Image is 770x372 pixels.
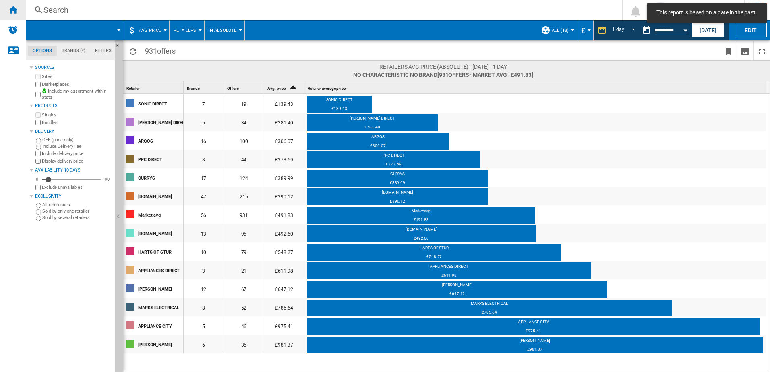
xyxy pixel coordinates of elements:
[692,23,724,37] button: [DATE]
[552,20,573,40] button: ALL (18)
[224,205,264,224] div: 931
[42,158,112,164] label: Display delivery price
[469,72,532,78] span: - Market avg : £491.83
[42,184,112,190] label: Exclude unavailables
[307,106,372,114] div: £139.43
[437,72,533,78] span: [931 ]
[42,202,112,208] label: All references
[138,225,183,242] div: [DOMAIN_NAME]
[264,131,304,150] div: £306.07
[754,41,770,60] button: Maximize
[224,187,264,205] div: 215
[611,24,638,37] md-select: REPORTS.WIZARD.STEPS.REPORT.STEPS.REPORT_OPTIONS.PERIOD: 1 day
[307,264,591,272] div: APPLIANCES DIRECT
[28,46,57,56] md-tab-item: Options
[187,86,199,91] span: Brands
[125,81,183,93] div: Sort None
[307,208,535,216] div: Market avg
[138,243,183,260] div: HARTS OF STUR
[174,20,200,40] button: Retailers
[36,203,41,208] input: All references
[654,9,760,17] span: This report is based on a date in the past.
[115,40,124,55] button: Hide
[735,23,767,37] button: Edit
[127,20,165,40] div: AVG Price
[267,86,286,91] span: Avg. price
[307,227,536,235] div: [DOMAIN_NAME]
[264,94,304,113] div: £139.43
[184,224,224,242] div: 13
[184,316,224,335] div: 5
[184,335,224,353] div: 6
[307,217,535,225] div: £491.83
[224,94,264,113] div: 19
[184,94,224,113] div: 7
[42,151,112,157] label: Include delivery price
[638,22,654,38] button: md-calendar
[138,151,183,167] div: PRC DIRECT
[138,188,183,205] div: [DOMAIN_NAME]
[42,208,112,214] label: Sold by only one retailer
[35,89,41,99] input: Include my assortment within stats
[266,81,304,93] div: Avg. price Sort Ascending
[157,47,176,55] span: offers
[141,41,180,58] span: 931
[264,261,304,279] div: £611.98
[103,176,112,182] div: 90
[227,86,238,91] span: Offers
[184,168,224,187] div: 17
[42,88,112,101] label: Include my assortment within stats
[42,120,112,126] label: Bundles
[224,168,264,187] div: 124
[184,205,224,224] div: 56
[264,298,304,316] div: £785.64
[184,131,224,150] div: 16
[209,28,236,33] span: In Absolute
[541,20,573,40] div: ALL (18)
[36,209,41,215] input: Sold by only one retailer
[264,187,304,205] div: £390.12
[307,153,480,161] div: PRC DIRECT
[264,150,304,168] div: £373.69
[612,27,624,32] div: 1 day
[224,113,264,131] div: 34
[552,28,569,33] span: ALL (18)
[307,161,480,169] div: £373.69
[42,215,112,221] label: Sold by several retailers
[138,317,183,334] div: APPLIANCE CITY
[224,316,264,335] div: 46
[307,236,536,244] div: £492.60
[138,262,183,279] div: APPLIANCES DIRECT
[90,46,116,56] md-tab-item: Filters
[184,261,224,279] div: 3
[307,245,561,253] div: HARTS OF STUR
[138,280,183,297] div: [PERSON_NAME]
[308,86,346,91] span: Retailer average price
[138,114,183,130] div: [PERSON_NAME] DIRECT
[34,176,40,182] div: 0
[36,145,41,150] input: Include Delivery Fee
[43,4,601,16] div: Search
[577,20,594,40] md-menu: Currency
[184,150,224,168] div: 8
[125,41,141,60] button: Reload
[139,20,165,40] button: AVG Price
[307,291,607,299] div: £647.12
[35,151,41,156] input: Include delivery price
[307,198,488,207] div: £390.12
[678,22,693,36] button: Open calendar
[138,336,183,353] div: [PERSON_NAME]
[307,301,672,309] div: MARKS ELECTRICAL
[35,185,41,190] input: Display delivery price
[42,74,112,80] label: Sites
[448,72,469,78] span: offers
[184,187,224,205] div: 47
[139,28,161,33] span: AVG Price
[307,328,760,336] div: £975.41
[224,261,264,279] div: 21
[35,103,112,109] div: Products
[174,28,196,33] span: Retailers
[138,132,183,149] div: ARGOS
[57,46,90,56] md-tab-item: Brands (*)
[138,299,183,316] div: MARKS ELECTRICAL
